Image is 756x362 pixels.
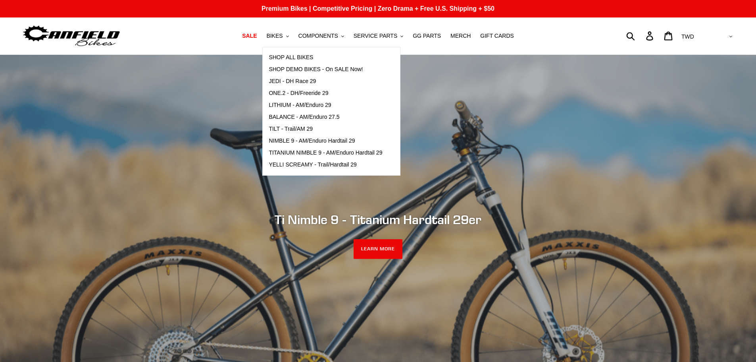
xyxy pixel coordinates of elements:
[238,31,261,41] a: SALE
[263,87,388,99] a: ONE.2 - DH/Freeride 29
[262,31,292,41] button: BIKES
[269,90,328,97] span: ONE.2 - DH/Freeride 29
[480,33,514,39] span: GIFT CARDS
[450,33,471,39] span: MERCH
[298,33,338,39] span: COMPONENTS
[269,137,355,144] span: NIMBLE 9 - AM/Enduro Hardtail 29
[263,147,388,159] a: TITANIUM NIMBLE 9 - AM/Enduro Hardtail 29
[354,239,402,259] a: LEARN MORE
[263,123,388,135] a: TILT - Trail/AM 29
[263,52,388,64] a: SHOP ALL BIKES
[269,102,331,108] span: LITHIUM - AM/Enduro 29
[631,27,651,45] input: Search
[242,33,257,39] span: SALE
[269,126,313,132] span: TILT - Trail/AM 29
[269,114,339,120] span: BALANCE - AM/Enduro 27.5
[266,33,283,39] span: BIKES
[269,78,316,85] span: JEDI - DH Race 29
[409,31,445,41] a: GG PARTS
[413,33,441,39] span: GG PARTS
[263,64,388,75] a: SHOP DEMO BIKES - On SALE Now!
[22,23,121,48] img: Canfield Bikes
[294,31,348,41] button: COMPONENTS
[269,149,382,156] span: TITANIUM NIMBLE 9 - AM/Enduro Hardtail 29
[476,31,518,41] a: GIFT CARDS
[269,66,363,73] span: SHOP DEMO BIKES - On SALE Now!
[263,159,388,171] a: YELLI SCREAMY - Trail/Hardtail 29
[263,75,388,87] a: JEDI - DH Race 29
[263,135,388,147] a: NIMBLE 9 - AM/Enduro Hardtail 29
[162,212,594,227] h2: Ti Nimble 9 - Titanium Hardtail 29er
[263,111,388,123] a: BALANCE - AM/Enduro 27.5
[269,54,313,61] span: SHOP ALL BIKES
[354,33,397,39] span: SERVICE PARTS
[446,31,475,41] a: MERCH
[263,99,388,111] a: LITHIUM - AM/Enduro 29
[269,161,357,168] span: YELLI SCREAMY - Trail/Hardtail 29
[350,31,407,41] button: SERVICE PARTS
